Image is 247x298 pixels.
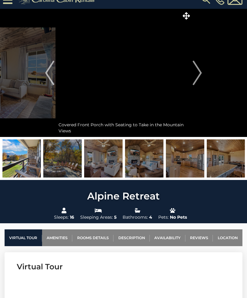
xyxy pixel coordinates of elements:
div: Covered Front Porch with Seating to Take in the Mountain Views [55,119,192,137]
img: 165401219 [84,139,123,178]
a: Rooms Details [72,229,113,246]
a: Amenities [42,229,73,246]
a: Availability [150,229,185,246]
img: 165401220 [125,139,163,178]
button: Previous [44,9,55,137]
img: 165401223 [166,139,204,178]
img: arrow [45,61,54,85]
a: Reviews [185,229,213,246]
img: 165401242 [43,139,82,178]
a: Description [113,229,150,246]
h3: Virtual Tour [17,261,230,272]
img: 165401238 [2,139,41,178]
img: 165401224 [207,139,245,178]
a: Virtual Tour [5,229,42,246]
img: arrow [193,61,202,85]
button: Next [192,9,203,137]
a: Location [213,229,242,246]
